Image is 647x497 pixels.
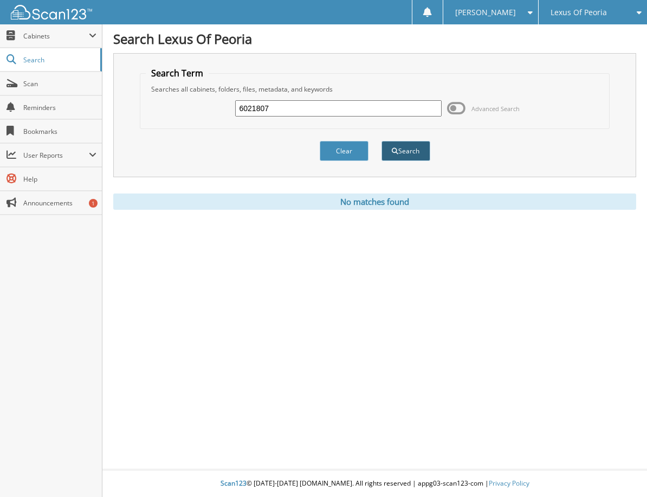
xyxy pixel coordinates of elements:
[489,479,529,488] a: Privacy Policy
[23,175,96,184] span: Help
[23,79,96,88] span: Scan
[471,105,520,113] span: Advanced Search
[23,103,96,112] span: Reminders
[455,9,516,16] span: [PERSON_NAME]
[89,199,98,208] div: 1
[146,67,209,79] legend: Search Term
[23,198,96,208] span: Announcements
[113,193,636,210] div: No matches found
[221,479,247,488] span: Scan123
[320,141,368,161] button: Clear
[23,31,89,41] span: Cabinets
[11,5,92,20] img: scan123-logo-white.svg
[146,85,604,94] div: Searches all cabinets, folders, files, metadata, and keywords
[102,470,647,497] div: © [DATE]-[DATE] [DOMAIN_NAME]. All rights reserved | appg03-scan123-com |
[23,127,96,136] span: Bookmarks
[23,151,89,160] span: User Reports
[381,141,430,161] button: Search
[551,9,607,16] span: Lexus Of Peoria
[23,55,95,64] span: Search
[113,30,636,48] h1: Search Lexus Of Peoria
